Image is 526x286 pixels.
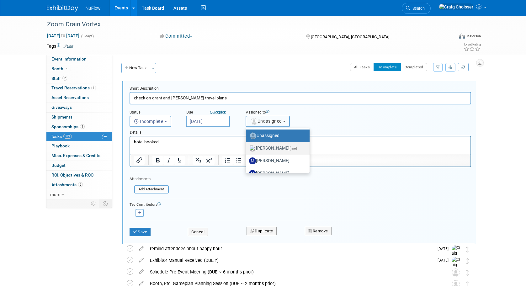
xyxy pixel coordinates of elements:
[51,134,72,139] span: Tasks
[46,161,112,170] a: Budget
[222,156,233,165] button: Numbered list
[88,199,99,208] td: Personalize Event Tab Strip
[51,124,85,129] span: Sponsorships
[464,43,481,46] div: Event Rating
[247,227,277,236] button: Duplicate
[51,56,87,61] span: Event Information
[50,192,60,197] span: more
[250,119,282,124] span: Unassigned
[80,124,85,129] span: 1
[46,132,112,141] a: Tasks37%
[350,63,374,71] button: All Tasks
[46,103,112,112] a: Giveaways
[130,110,177,116] div: Status
[51,114,72,119] span: Shipments
[47,43,73,49] td: Tags
[46,180,112,190] a: Attachments6
[402,3,431,14] a: Search
[186,110,236,116] div: Due
[193,156,204,165] button: Subscript
[46,74,112,83] a: Staff2
[78,182,83,187] span: 6
[249,143,303,153] label: [PERSON_NAME]
[46,113,112,122] a: Shipments
[46,190,112,199] a: more
[130,86,471,92] div: Short Description
[51,172,93,177] span: ROI, Objectives & ROO
[209,110,227,115] a: Quickpick
[305,227,332,236] button: Remove
[458,63,469,71] a: Refresh
[45,19,444,30] div: Zoom Drain Vortex
[438,258,452,262] span: [DATE]
[290,146,297,151] span: (me)
[163,156,174,165] button: Italic
[130,228,151,236] button: Save
[147,267,439,277] div: Schedule Pre-Event Meeting (DUE ~ 6 months prior)
[51,95,89,100] span: Asset Reservations
[47,33,80,39] span: [DATE] [DATE]
[46,122,112,132] a: Sponsorships1
[152,156,163,165] button: Bold
[51,163,66,168] span: Budget
[249,157,256,164] img: M.jpg
[46,64,112,74] a: Booth
[46,93,112,103] a: Asset Reservations
[466,270,469,276] i: Move task
[186,116,230,127] input: Due Date
[136,269,147,275] a: edit
[51,153,100,158] span: Misc. Expenses & Credits
[51,66,71,71] span: Booth
[130,116,171,127] button: Incomplete
[438,246,452,251] span: [DATE]
[157,33,195,40] button: Committed
[47,5,78,12] img: ExhibitDay
[121,63,150,73] button: New Task
[401,63,427,71] button: Completed
[311,34,389,39] span: [GEOGRAPHIC_DATA], [GEOGRAPHIC_DATA]
[210,110,219,114] i: Quick
[233,156,244,165] button: Bullet list
[250,132,257,139] img: Unassigned-User-Icon.png
[46,83,112,93] a: Travel Reservations1
[63,134,72,139] span: 37%
[188,228,208,236] button: Cancel
[147,243,434,254] div: remind attendees about happy hour
[51,143,70,148] span: Playbook
[130,136,470,154] iframe: Rich Text Area
[51,182,83,187] span: Attachments
[136,246,147,252] a: edit
[249,156,303,166] label: [PERSON_NAME]
[130,176,169,182] div: Attachments
[136,257,147,263] a: edit
[374,63,401,71] button: Incomplete
[46,151,112,161] a: Misc. Expenses & Credits
[466,258,469,264] i: Move task
[46,141,112,151] a: Playbook
[249,131,303,141] label: Unassigned
[63,44,73,49] a: Edit
[452,268,460,277] img: Unassigned
[410,6,425,11] span: Search
[134,119,163,124] span: Incomplete
[452,245,461,267] img: Craig Choisser
[246,116,290,127] button: Unassigned
[51,85,96,90] span: Travel Reservations
[249,168,303,178] label: [PERSON_NAME]
[147,255,434,266] div: Exhibitor Manual Received (DUE ?)
[60,33,66,38] span: to
[91,86,96,90] span: 1
[99,199,112,208] td: Toggle Event Tabs
[46,171,112,180] a: ROI, Objectives & ROO
[66,67,69,70] i: Booth reservation complete
[174,156,185,165] button: Underline
[417,33,481,42] div: Event Format
[51,105,72,110] span: Giveaways
[81,34,94,38] span: (3 days)
[130,92,471,104] input: Name of task or a short description
[466,34,481,39] div: In-Person
[130,201,471,207] div: Tag Contributors
[246,110,324,116] div: Assigned to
